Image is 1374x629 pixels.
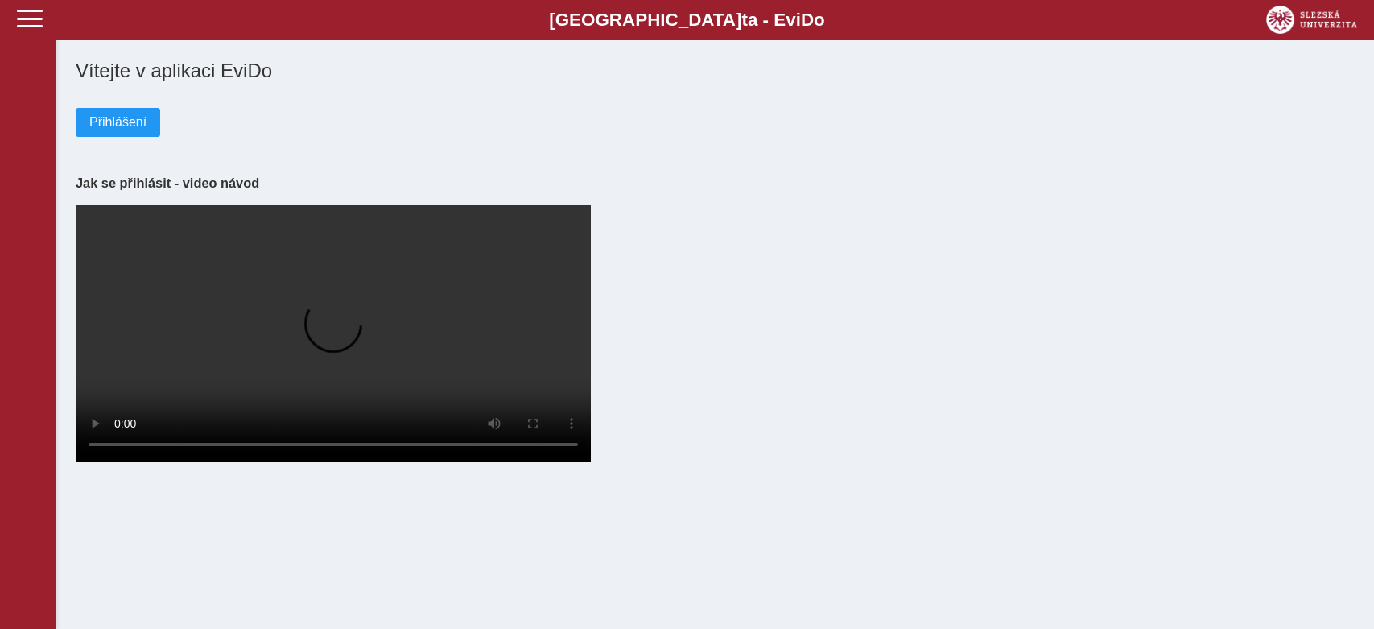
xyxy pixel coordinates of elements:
span: Přihlášení [89,115,146,130]
span: o [814,10,825,30]
video: Your browser does not support the video tag. [76,205,591,462]
h3: Jak se přihlásit - video návod [76,176,1355,191]
img: logo_web_su.png [1266,6,1357,34]
span: t [741,10,747,30]
h1: Vítejte v aplikaci EviDo [76,60,1355,82]
button: Přihlášení [76,108,160,137]
span: D [801,10,814,30]
b: [GEOGRAPHIC_DATA] a - Evi [48,10,1326,31]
